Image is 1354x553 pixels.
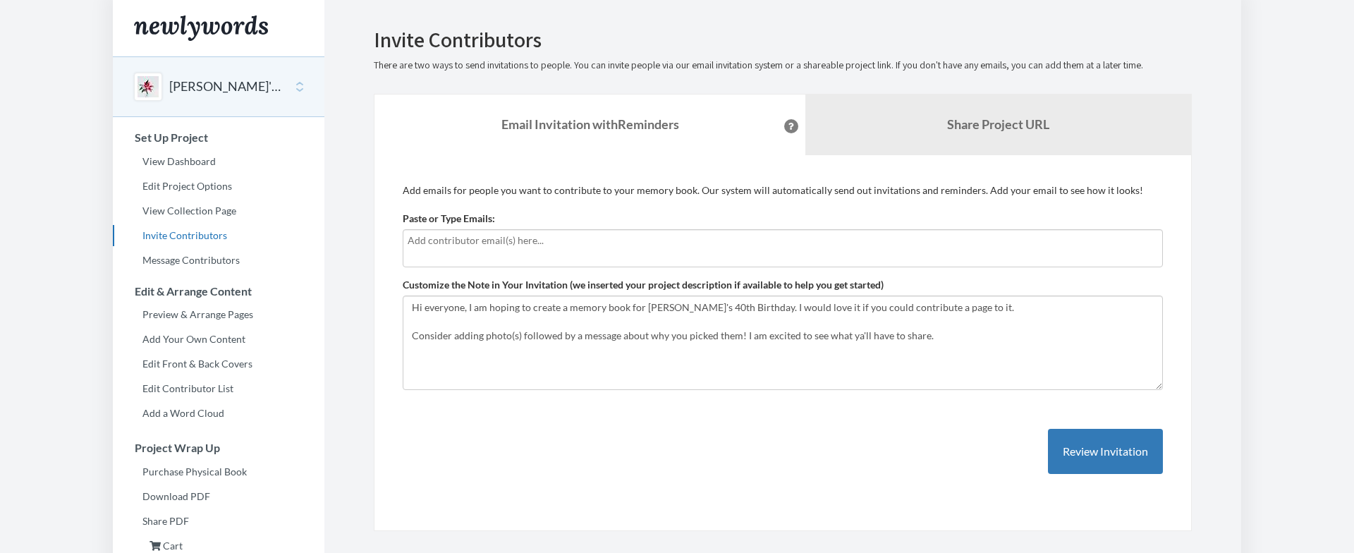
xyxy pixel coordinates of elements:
a: Add Your Own Content [113,329,324,350]
p: Add emails for people you want to contribute to your memory book. Our system will automatically s... [403,183,1163,197]
button: [PERSON_NAME]'s 40th Birthday [169,78,283,96]
a: Message Contributors [113,250,324,271]
textarea: Hi everyone, I am hoping to create a memory book for [PERSON_NAME]'s 40th Birthday. I would love ... [403,296,1163,390]
button: Review Invitation [1048,429,1163,475]
p: There are two ways to send invitations to people. You can invite people via our email invitation ... [374,59,1192,73]
img: Newlywords logo [134,16,268,41]
label: Customize the Note in Your Invitation (we inserted your project description if available to help ... [403,278,884,292]
a: Purchase Physical Book [113,461,324,482]
strong: Email Invitation with Reminders [501,116,679,132]
a: Preview & Arrange Pages [113,304,324,325]
a: View Dashboard [113,151,324,172]
a: Invite Contributors [113,225,324,246]
a: Download PDF [113,486,324,507]
h3: Set Up Project [114,131,324,144]
span: Cart [163,540,183,552]
a: View Collection Page [113,200,324,221]
a: Add a Word Cloud [113,403,324,424]
h3: Project Wrap Up [114,442,324,454]
h3: Edit & Arrange Content [114,285,324,298]
a: Edit Contributor List [113,378,324,399]
a: Edit Project Options [113,176,324,197]
h2: Invite Contributors [374,28,1192,51]
a: Share PDF [113,511,324,532]
label: Paste or Type Emails: [403,212,495,226]
a: Edit Front & Back Covers [113,353,324,375]
input: Add contributor email(s) here... [408,233,1158,248]
b: Share Project URL [947,116,1049,132]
